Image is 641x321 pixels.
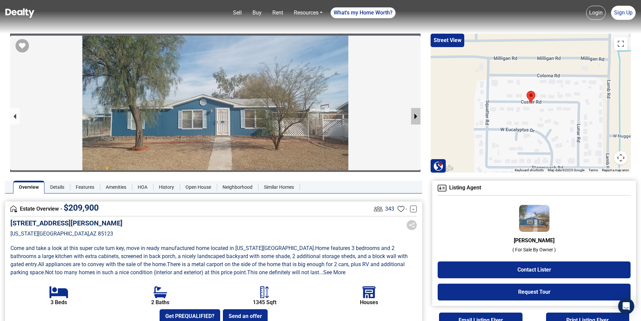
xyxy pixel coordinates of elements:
[586,6,606,20] a: Login
[10,108,20,124] button: previous slide / item
[253,299,276,306] b: 1345 Sqft
[10,205,372,213] h4: Estate Overview -
[38,261,167,267] span: All appliances are to convey with the sale of the home .
[331,7,396,18] a: What's my Home Worth?
[438,246,631,253] p: ( For Sale By Owner )
[519,205,549,232] img: Agent
[5,8,34,18] img: Dealty - Buy, Sell & Rent Homes
[319,269,345,276] a: ...See More
[614,151,628,165] button: Map camera controls
[258,181,300,193] a: Similar Homes
[230,6,244,20] a: Sell
[548,168,584,172] span: Map data ©2025 Google
[10,230,123,238] p: [US_STATE][GEOGRAPHIC_DATA] , AZ 85123
[151,299,169,306] b: 2 Baths
[270,6,286,20] a: Rent
[618,298,634,314] div: Open Intercom Messenger
[433,161,443,171] img: Search Homes at Dealty
[3,301,24,321] iframe: BigID CMP Widget
[64,203,99,213] span: $ 209,900
[180,181,217,193] a: Open House
[372,203,384,215] img: Listing View
[410,206,417,212] a: -
[10,219,123,227] h5: [STREET_ADDRESS][PERSON_NAME]
[360,299,378,306] b: Houses
[100,181,132,193] a: Amenities
[153,181,180,193] a: History
[50,299,67,306] b: 3 Beds
[411,108,420,124] button: next slide / item
[438,237,631,244] h6: [PERSON_NAME]
[431,34,464,47] button: Street View
[602,168,629,172] a: Report a map error
[10,261,406,276] span: There is a metal carport on the side of the home that is big enough for 2 cars, plus RV and addit...
[13,181,44,193] a: Overview
[515,168,544,173] button: Keyboard shortcuts
[10,245,409,267] span: Home features 3 bedrooms and 2 bathrooms a large kitchen with extra cabinets, screened in back po...
[438,185,446,191] img: Agent
[217,181,258,193] a: Neighborhood
[614,37,628,50] button: Toggle fullscreen view
[438,261,631,278] button: Contact Lister
[611,6,636,20] a: Sign Up
[247,269,319,276] span: This one definitely will not last
[132,181,153,193] a: HOA
[438,185,631,191] h4: Listing Agent
[588,168,598,172] a: Terms (opens in new tab)
[385,205,394,213] span: 343
[398,206,404,212] img: Favourites
[44,181,70,193] a: Details
[45,269,247,276] span: Not too many homes in such a nice condition (interior and exterior) at this price point .
[10,206,17,212] img: Overview
[291,6,325,20] a: Resources
[10,245,315,251] span: Come and take a look at this super cute turn key, move in ready manufactured home located in [US_...
[250,6,264,20] a: Buy
[438,284,631,300] button: Request Tour
[405,205,407,213] span: -
[70,181,100,193] a: Features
